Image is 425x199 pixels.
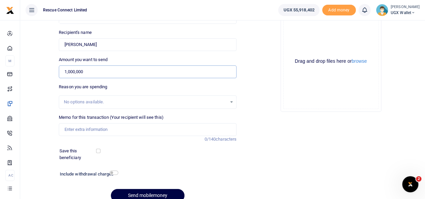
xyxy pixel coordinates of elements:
[376,4,420,16] a: profile-user [PERSON_NAME] UGX Wallet
[278,4,319,16] a: UGX 55,918,402
[284,58,378,64] div: Drag and drop files here or
[64,99,227,105] div: No options available.
[59,114,164,121] label: Memo for this transaction (Your recipient will see this)
[352,59,367,63] button: browse
[5,55,14,66] li: M
[205,137,216,142] span: 0/140
[59,148,97,161] label: Save this beneficiary
[391,4,420,10] small: [PERSON_NAME]
[6,7,14,12] a: logo-small logo-large logo-large
[402,176,418,192] iframe: Intercom live chat
[6,6,14,14] img: logo-small
[416,176,421,182] span: 2
[59,29,92,36] label: Recipient's name
[281,11,381,112] div: File Uploader
[322,5,356,16] span: Add money
[391,10,420,16] span: UGX Wallet
[59,65,237,78] input: UGX
[59,38,237,51] input: Loading name...
[59,123,237,136] input: Enter extra information
[5,170,14,181] li: Ac
[283,7,314,13] span: UGX 55,918,402
[216,137,237,142] span: characters
[40,7,90,13] span: Rescue Connect Limited
[59,84,107,90] label: Reason you are spending
[322,5,356,16] li: Toup your wallet
[376,4,388,16] img: profile-user
[275,4,322,16] li: Wallet ballance
[60,171,115,177] h6: Include withdrawal charges
[59,56,108,63] label: Amount you want to send
[322,7,356,12] a: Add money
